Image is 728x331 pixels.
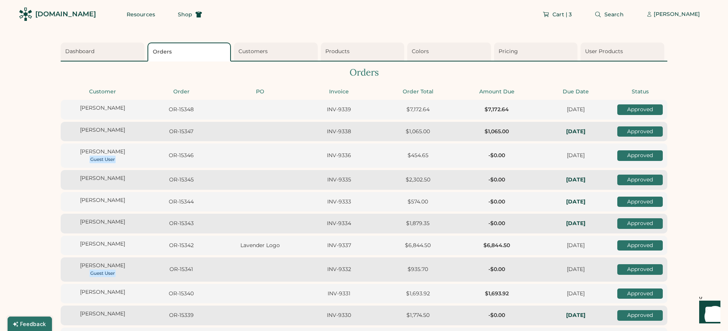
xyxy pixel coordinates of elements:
div: OR-15342 [144,242,218,249]
div: $1,693.92 [460,290,534,298]
div: [PERSON_NAME] [65,262,140,270]
span: Search [604,12,624,17]
div: Approved [617,264,663,275]
div: Approved [617,310,663,321]
div: OR-15345 [144,176,218,184]
div: User Products [585,48,662,55]
div: OR-15341 [144,266,218,273]
div: [PERSON_NAME] [65,310,140,318]
div: -$0.00 [460,266,534,273]
div: In-Hands: Tue, Nov 4, 2025 [538,176,613,184]
div: INV-9335 [302,176,376,184]
div: $454.65 [381,152,455,159]
div: INV-9334 [302,220,376,227]
div: Status [617,88,663,96]
div: Pricing [499,48,576,55]
div: $1,693.92 [381,290,455,298]
div: $6,844.50 [381,242,455,249]
div: OR-15348 [144,106,218,113]
div: Approved [617,218,663,229]
div: $1,774.50 [381,312,455,319]
div: Approved [617,197,663,207]
div: $574.00 [381,198,455,206]
div: Approved [617,150,663,161]
button: Resources [118,7,164,22]
div: Lavender Logo [223,242,297,249]
div: INV-9337 [302,242,376,249]
div: Products [325,48,402,55]
div: Guest User [90,270,115,276]
button: Search [585,7,633,22]
div: [PERSON_NAME] [65,197,140,204]
div: Orders [61,66,667,79]
div: In-Hands: Mon, Nov 3, 2025 [538,220,613,227]
div: OR-15344 [144,198,218,206]
div: OR-15347 [144,128,218,136]
div: $7,172.64 [381,106,455,113]
button: Cart | 3 [533,7,581,22]
div: Customer [65,88,140,96]
div: INV-9336 [302,152,376,159]
div: [PERSON_NAME] [65,104,140,112]
div: [PERSON_NAME] [65,148,140,156]
div: In-Hands: Wed, Oct 29, 2025 [538,128,613,136]
div: $1,065.00 [460,128,534,136]
div: OR-15340 [144,290,218,298]
div: [DATE] [538,266,613,273]
div: [PERSON_NAME] [65,175,140,182]
div: [PERSON_NAME] [65,126,140,134]
div: Approved [617,126,663,137]
div: In-Hands: Thu, Oct 23, 2025 [538,198,613,206]
button: Shop [169,7,211,22]
div: Approved [617,240,663,251]
div: PO [223,88,297,96]
div: Amount Due [460,88,534,96]
iframe: Front Chat [692,297,725,329]
div: $7,172.64 [460,106,534,113]
div: Order [144,88,218,96]
div: [DATE] [538,290,613,298]
div: INV-9330 [302,312,376,319]
div: Colors [412,48,489,55]
div: $2,302.50 [381,176,455,184]
div: [PERSON_NAME] [654,11,700,18]
div: Order Total [381,88,455,96]
div: Orders [153,48,228,56]
img: Rendered Logo - Screens [19,8,32,21]
div: -$0.00 [460,220,534,227]
div: $935.70 [381,266,455,273]
div: $1,065.00 [381,128,455,136]
div: -$0.00 [460,152,534,159]
div: [PERSON_NAME] [65,288,140,296]
div: In-Hands: Thu, Nov 6, 2025 [538,312,613,319]
div: Approved [617,288,663,299]
span: Cart | 3 [552,12,572,17]
div: OR-15343 [144,220,218,227]
div: INV-9339 [302,106,376,113]
div: OR-15339 [144,312,218,319]
div: Due Date [538,88,613,96]
div: [DATE] [538,106,613,113]
div: [PERSON_NAME] [65,218,140,226]
div: Invoice [302,88,376,96]
div: OR-15346 [144,152,218,159]
div: Approved [617,175,663,185]
div: [PERSON_NAME] [65,240,140,248]
div: INV-9333 [302,198,376,206]
div: $6,844.50 [460,242,534,249]
div: INV-9332 [302,266,376,273]
div: Customers [238,48,315,55]
div: -$0.00 [460,198,534,206]
div: Approved [617,104,663,115]
div: [DOMAIN_NAME] [35,9,96,19]
div: INV-9331 [302,290,376,298]
div: [DATE] [538,242,613,249]
div: INV-9338 [302,128,376,136]
div: [DATE] [538,152,613,159]
div: Guest User [90,156,115,162]
div: -$0.00 [460,176,534,184]
div: -$0.00 [460,312,534,319]
div: $1,879.35 [381,220,455,227]
div: Dashboard [65,48,142,55]
span: Shop [178,12,192,17]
